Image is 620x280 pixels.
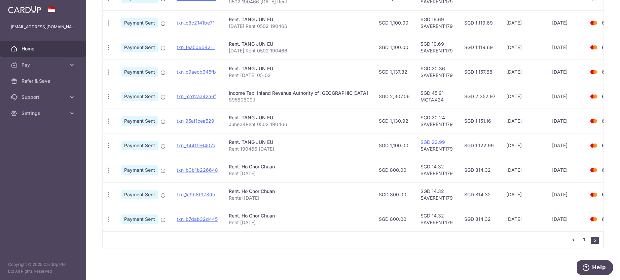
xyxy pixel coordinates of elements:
td: [DATE] [501,182,547,207]
div: Rent. Ho Chor Chuan [229,188,368,195]
td: [DATE] [501,207,547,231]
span: Payment Sent [121,141,158,150]
td: SGD 1,157.68 [459,59,501,84]
td: SGD 1,130.92 [373,109,415,133]
div: Income Tax. Inland Revenue Authority of [GEOGRAPHIC_DATA] [229,90,368,96]
img: Bank Card [587,142,600,150]
a: txn_34411e6407a [177,143,215,148]
td: [DATE] [547,10,585,35]
a: SGD 22.99 [421,139,445,145]
td: SGD 14.32 SAVERENT179 [415,158,459,182]
p: June24Rent 0502 190466 [229,121,368,128]
td: [DATE] [501,109,547,133]
img: Bank Card [587,68,600,76]
td: [DATE] [547,35,585,59]
span: Payment Sent [121,190,158,199]
div: Rent. Ho Chor Chuan [229,163,368,170]
td: SGD 800.00 [373,182,415,207]
img: CardUp [8,5,41,13]
span: Payment Sent [121,116,158,126]
span: 6185 [602,20,613,26]
td: [DATE] [547,182,585,207]
img: Bank Card [587,92,600,101]
span: Payment Sent [121,165,158,175]
img: Bank Card [587,43,600,51]
p: S9580609J [229,96,368,103]
div: Rent. TANG JUN EU [229,65,368,72]
td: SGD 19.69 SAVERENT179 [415,35,459,59]
img: Bank Card [587,215,600,223]
td: SGD 2,307.06 [373,84,415,109]
span: 6185 [602,216,613,222]
p: [DATE] Rent 0502 190466 [229,23,368,30]
a: txn_c9aecb345fb [177,69,216,75]
nav: pager [569,232,603,248]
a: txn_fea506b4211 [177,44,215,50]
a: txn_1c9b8f978db [177,192,215,197]
td: [DATE] [547,133,585,158]
span: 6185 [602,167,613,173]
span: Home [22,45,66,52]
td: [DATE] [547,84,585,109]
td: SGD 1,137.32 [373,59,415,84]
p: [DATE] Rent 0502 190466 [229,47,368,54]
td: [DATE] [501,84,547,109]
div: Rent. TANG JUN EU [229,139,368,146]
td: [DATE] [547,59,585,84]
p: [EMAIL_ADDRESS][DOMAIN_NAME] [11,24,75,30]
span: 6185 [602,118,613,124]
td: SGD 1,100.00 [373,35,415,59]
td: [DATE] [501,10,547,35]
img: Bank Card [587,19,600,27]
td: SGD 20.36 SAVERENT179 [415,59,459,84]
td: SGD 814.32 [459,207,501,231]
td: [DATE] [547,207,585,231]
td: SGD 20.24 SAVERENT179 [415,109,459,133]
td: [DATE] [501,133,547,158]
a: txn_95af1cea529 [177,118,214,124]
span: Payment Sent [121,43,158,52]
td: SGD 45.91 MCTAX24 [415,84,459,109]
img: Bank Card [587,166,600,174]
li: 2 [591,237,599,244]
a: txn_c8c2141be71 [177,20,215,26]
img: Bank Card [587,191,600,199]
img: Bank Card [587,117,600,125]
p: Rent [DATE] [229,219,368,226]
td: SGD 814.32 [459,158,501,182]
p: Rent 190466 [DATE] [229,146,368,152]
span: Settings [22,110,66,117]
td: SAVERENT179 [415,133,459,158]
span: Payment Sent [121,92,158,101]
a: 1 [580,236,588,244]
span: Support [22,94,66,101]
span: Payment Sent [121,18,158,28]
a: txn_52d2aa42a6f [177,93,216,99]
td: SGD 14.32 SAVERENT179 [415,207,459,231]
p: Rental [DATE] [229,195,368,201]
td: SGD 14.32 SAVERENT179 [415,182,459,207]
span: Payment Sent [121,214,158,224]
td: [DATE] [501,35,547,59]
td: SGD 1,119.69 [459,10,501,35]
a: txn_b3b1b226648 [177,167,218,173]
td: [DATE] [547,109,585,133]
span: 6185 [602,143,613,148]
iframe: Opens a widget where you can find more information [577,260,613,277]
td: SGD 814.32 [459,182,501,207]
span: 6185 [602,93,613,99]
td: SGD 1,100.00 [373,10,415,35]
td: SGD 2,352.97 [459,84,501,109]
div: Rent. Ho Chor Chuan [229,212,368,219]
td: SGD 19.69 SAVERENT179 [415,10,459,35]
p: Rent [DATE] 05-02 [229,72,368,79]
a: txn_b7dab32d445 [177,216,218,222]
td: [DATE] [501,59,547,84]
td: SGD 800.00 [373,207,415,231]
td: SGD 1,100.00 [373,133,415,158]
span: Payment Sent [121,67,158,77]
div: Rent. TANG JUN EU [229,41,368,47]
td: [DATE] [547,158,585,182]
td: SGD 1,122.99 [459,133,501,158]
